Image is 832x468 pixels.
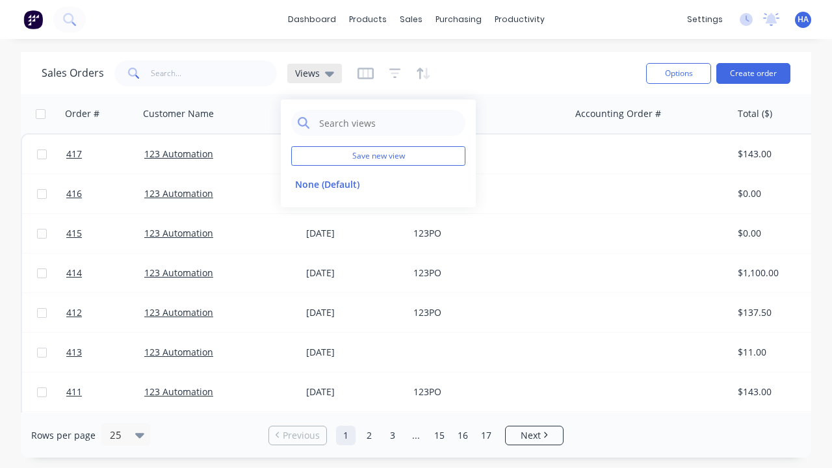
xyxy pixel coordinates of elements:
[66,306,82,319] span: 412
[144,306,213,318] a: 123 Automation
[66,214,144,253] a: 415
[66,135,144,174] a: 417
[144,346,213,358] a: 123 Automation
[413,227,558,240] div: 123PO
[488,10,551,29] div: productivity
[359,426,379,445] a: Page 2
[738,107,772,120] div: Total ($)
[66,148,82,161] span: 417
[42,67,104,79] h1: Sales Orders
[430,426,449,445] a: Page 15
[151,60,278,86] input: Search...
[23,10,43,29] img: Factory
[66,293,144,332] a: 412
[144,385,213,398] a: 123 Automation
[575,107,661,120] div: Accounting Order #
[66,174,144,213] a: 416
[66,333,144,372] a: 413
[306,266,403,279] div: [DATE]
[66,385,82,398] span: 411
[66,346,82,359] span: 413
[453,426,473,445] a: Page 16
[336,426,356,445] a: Page 1 is your current page
[343,10,393,29] div: products
[413,385,558,398] div: 123PO
[143,107,214,120] div: Customer Name
[646,63,711,84] button: Options
[798,14,809,25] span: HA
[66,372,144,411] a: 411
[281,10,343,29] a: dashboard
[295,66,320,80] span: Views
[413,266,558,279] div: 123PO
[144,148,213,160] a: 123 Automation
[413,148,558,161] div: 123PO
[144,187,213,200] a: 123 Automation
[66,412,144,451] a: 410
[306,385,403,398] div: [DATE]
[521,429,541,442] span: Next
[738,385,814,398] div: $143.00
[306,227,403,240] div: [DATE]
[738,227,814,240] div: $0.00
[738,187,814,200] div: $0.00
[738,266,814,279] div: $1,100.00
[406,426,426,445] a: Jump forward
[506,429,563,442] a: Next page
[306,306,403,319] div: [DATE]
[291,146,465,166] button: Save new view
[738,148,814,161] div: $143.00
[716,63,790,84] button: Create order
[738,346,814,359] div: $11.00
[144,266,213,279] a: 123 Automation
[738,306,814,319] div: $137.50
[31,429,96,442] span: Rows per page
[283,429,320,442] span: Previous
[66,253,144,292] a: 414
[269,429,326,442] a: Previous page
[263,426,569,445] ul: Pagination
[476,426,496,445] a: Page 17
[66,227,82,240] span: 415
[291,177,439,192] button: None (Default)
[66,187,82,200] span: 416
[429,10,488,29] div: purchasing
[318,110,459,136] input: Search views
[393,10,429,29] div: sales
[383,426,402,445] a: Page 3
[65,107,99,120] div: Order #
[681,10,729,29] div: settings
[144,227,213,239] a: 123 Automation
[66,266,82,279] span: 414
[413,306,558,319] div: 123PO
[413,187,558,200] div: 123PO
[306,346,403,359] div: [DATE]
